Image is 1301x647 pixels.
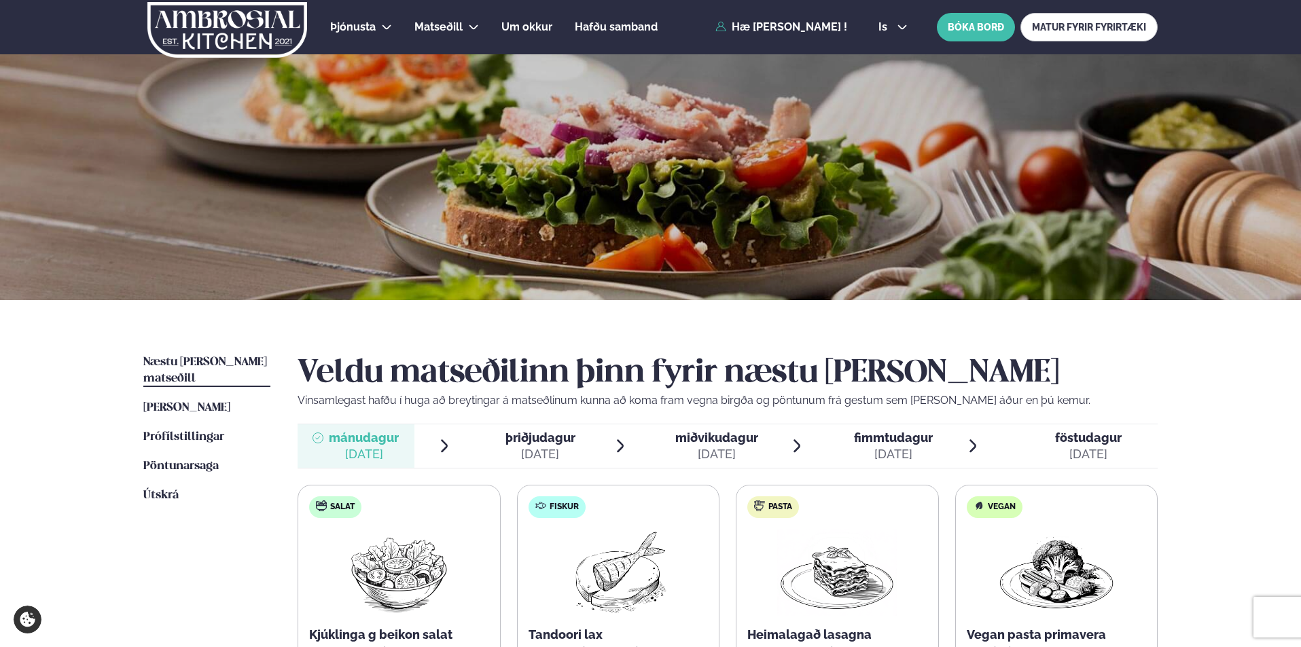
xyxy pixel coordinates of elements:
[505,430,575,445] span: þriðjudagur
[997,529,1116,616] img: Vegan.png
[988,502,1016,513] span: Vegan
[414,20,463,33] span: Matseðill
[143,460,219,472] span: Pöntunarsaga
[854,430,933,445] span: fimmtudagur
[575,20,658,33] span: Hafðu samband
[298,354,1158,392] h2: Veldu matseðilinn þinn fyrir næstu [PERSON_NAME]
[768,502,792,513] span: Pasta
[715,21,847,33] a: Hæ [PERSON_NAME] !
[967,627,1147,643] p: Vegan pasta primavera
[143,429,224,445] a: Prófílstillingar
[1055,430,1122,445] span: föstudagur
[550,502,579,513] span: Fiskur
[854,446,933,462] div: [DATE]
[754,500,765,511] img: pasta.svg
[868,22,919,33] button: is
[575,19,658,35] a: Hafðu samband
[143,400,230,416] a: [PERSON_NAME]
[339,529,459,616] img: Salad.png
[329,430,399,445] span: mánudagur
[974,500,984,511] img: Vegan.svg
[143,356,267,384] span: Næstu [PERSON_NAME] matseðill
[529,627,709,643] p: Tandoori lax
[143,354,270,387] a: Næstu [PERSON_NAME] matseðill
[675,430,758,445] span: miðvikudagur
[316,500,327,511] img: salad.svg
[501,20,552,33] span: Um okkur
[309,627,489,643] p: Kjúklinga g beikon salat
[143,431,224,443] span: Prófílstillingar
[146,2,308,58] img: logo
[330,19,376,35] a: Þjónusta
[143,489,179,501] span: Útskrá
[501,19,552,35] a: Um okkur
[298,392,1158,409] p: Vinsamlegast hafðu í huga að breytingar á matseðlinum kunna að koma fram vegna birgða og pöntunum...
[558,529,678,616] img: Fish.png
[675,446,758,462] div: [DATE]
[330,20,376,33] span: Þjónusta
[1020,13,1158,41] a: MATUR FYRIR FYRIRTÆKI
[330,502,355,513] span: Salat
[14,606,41,633] a: Cookie settings
[937,13,1015,41] button: BÓKA BORÐ
[143,458,219,475] a: Pöntunarsaga
[535,500,546,511] img: fish.svg
[143,402,230,413] span: [PERSON_NAME]
[143,487,179,504] a: Útskrá
[329,446,399,462] div: [DATE]
[505,446,575,462] div: [DATE]
[747,627,927,643] p: Heimalagað lasagna
[878,22,891,33] span: is
[1055,446,1122,462] div: [DATE]
[777,529,897,616] img: Lasagna.png
[414,19,463,35] a: Matseðill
